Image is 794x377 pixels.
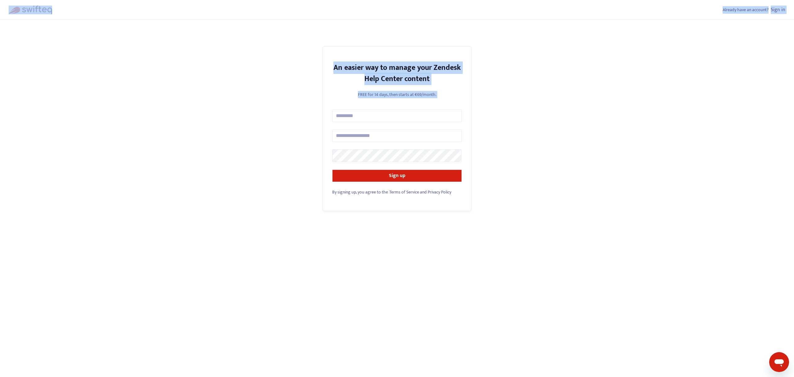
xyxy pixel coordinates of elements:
button: Sign up [332,170,462,182]
span: By signing up, you agree to the [332,188,388,196]
img: Swifteq [9,6,52,14]
a: Privacy Policy [428,188,451,196]
a: Terms of Service [389,188,419,196]
span: Already have an account? [723,6,769,13]
p: FREE for 14 days, then starts at €69/month. [332,91,462,98]
iframe: Button to launch messaging window [769,352,789,372]
div: and [332,189,462,195]
strong: Sign up [389,171,405,180]
strong: An easier way to manage your Zendesk Help Center content [333,61,461,85]
a: Sign in [771,6,785,14]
